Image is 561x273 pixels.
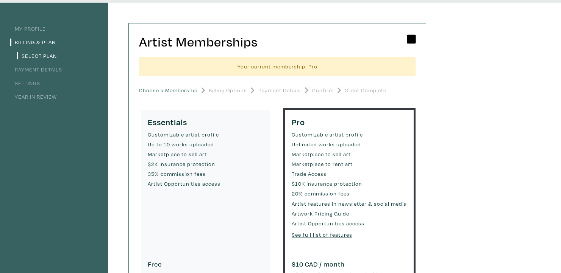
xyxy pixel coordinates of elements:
small: Marketplace to sell art [148,150,263,158]
small: Confirm [312,86,334,95]
a: Select Plan [17,52,57,59]
h5: Essentials [148,117,263,127]
a: Confirm [312,83,334,98]
a: Billing Options [209,83,247,98]
h2: Artist Memberships [139,34,416,50]
h6: Free [148,260,263,268]
small: Up to 10 works uploaded [148,140,263,149]
small: Artist Opportunities access [292,219,407,228]
small: Marketplace to rent art [292,160,407,168]
a: My Profile [10,25,46,32]
h6: $ 10 CAD / month [292,260,407,268]
small: Choose a Membership [139,86,198,95]
div: Your current membership: Pro [139,57,416,76]
small: Billing Options [209,86,247,95]
small: Customizable artist profile [292,130,407,139]
small: $2K insurance protection [148,160,263,168]
a: Payment Details [258,83,301,98]
h5: Pro [292,117,407,127]
small: Artist Opportunities access [148,180,263,188]
small: Payment Details [258,86,301,95]
small: Artist features in newsletter & social media [292,200,407,208]
small: Order Complete [345,86,386,95]
small: 20% commission fees [292,189,407,198]
small: Artwork Pricing Guide [292,209,407,218]
a: Year in Review [10,93,57,100]
small: Customizable artist profile [148,130,263,139]
a: Payment Details [10,66,62,73]
a: Choose a Membership [139,83,198,98]
small: Trade Access [292,170,407,178]
small: 35% commission fees [148,170,263,178]
small: Unlimited works uploaded [292,140,407,149]
a: Billing & Plan [10,39,56,46]
a: Order Complete [345,83,386,98]
small: $10K insurance protection [292,180,407,188]
small: Marketplace to sell art [292,150,407,158]
a: Settings [10,79,40,87]
a: See full list of features [292,231,352,238]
